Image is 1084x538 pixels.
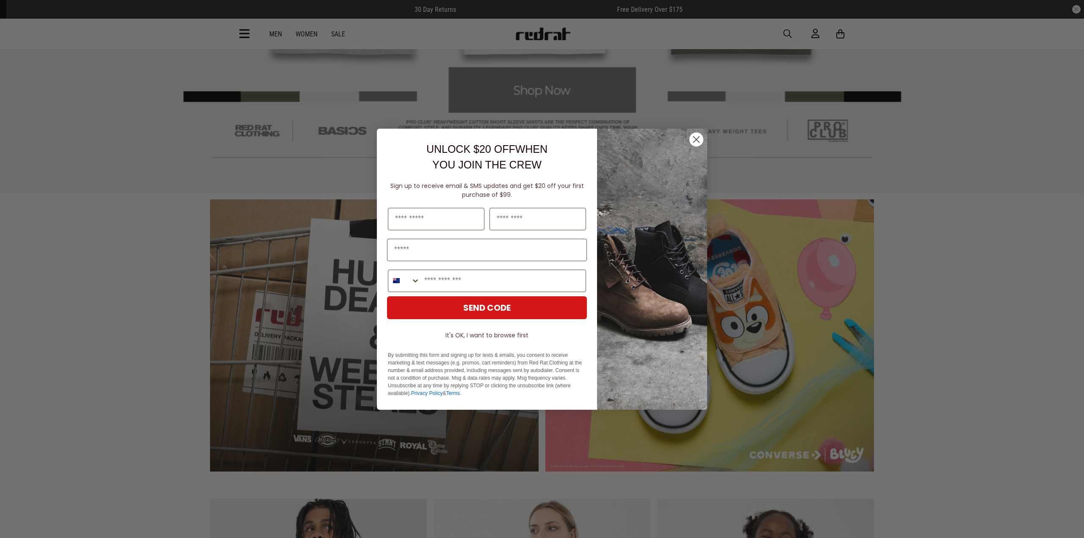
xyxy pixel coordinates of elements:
img: f7662613-148e-4c88-9575-6c6b5b55a647.jpeg [597,129,707,410]
button: It's OK, I want to browse first [387,328,587,343]
span: UNLOCK $20 OFF [426,143,515,155]
button: Close dialog [689,132,704,147]
button: SEND CODE [387,296,587,319]
p: By submitting this form and signing up for texts & emails, you consent to receive marketing & tex... [388,351,586,397]
span: YOU JOIN THE CREW [432,159,542,171]
input: Email [387,239,587,261]
img: New Zealand [393,277,400,284]
input: First Name [388,208,484,230]
a: Privacy Policy [411,390,443,396]
span: Sign up to receive email & SMS updates and get $20 off your first purchase of $99. [390,182,584,199]
a: Terms [446,390,460,396]
button: Open LiveChat chat widget [7,3,32,29]
span: WHEN [515,143,548,155]
button: Search Countries [388,270,420,292]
